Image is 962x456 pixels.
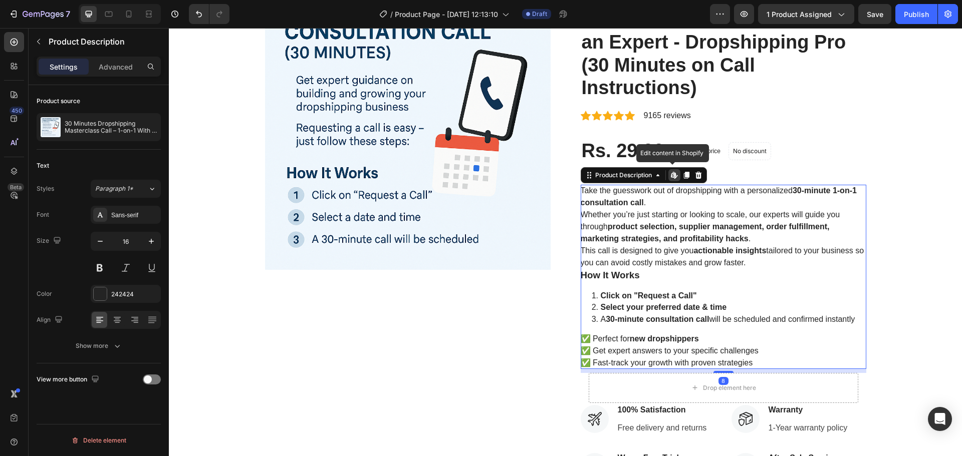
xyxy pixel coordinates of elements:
[8,183,24,191] div: Beta
[99,62,133,72] p: Advanced
[449,394,538,406] p: Free delivery and returns
[412,158,688,179] strong: 30-minute 1-on-1 consultation call
[111,211,158,220] div: Sans-serif
[412,242,471,252] strong: How It Works
[758,4,854,24] button: 1 product assigned
[432,263,528,272] strong: Click on "Request a Call"
[49,36,157,48] p: Product Description
[37,313,65,327] div: Align
[10,107,24,115] div: 450
[474,81,523,95] div: Rich Text Editor. Editing area: main
[66,8,70,20] p: 7
[4,4,75,24] button: 7
[412,194,661,215] strong: product selection, supplier management, order fulfillment, marketing strategies, and profitabilit...
[895,4,937,24] button: Publish
[169,28,962,456] iframe: Design area
[475,82,522,94] p: 9165 reviews
[432,286,697,297] p: A will be scheduled and confirmed instantly
[37,184,54,193] div: Styles
[37,289,52,298] div: Color
[412,306,590,339] p: ✅ Perfect for ✅ Get expert answers to your specific challenges ✅ Fast-track your growth with prov...
[424,143,485,152] div: Product Description
[189,4,229,24] div: Undo/Redo
[37,210,49,219] div: Font
[432,275,558,283] strong: Select your preferred date & time
[412,218,695,239] p: This call is designed to give you tailored to your business so you can avoid costly mistakes and ...
[111,290,158,299] div: 242424
[37,234,63,248] div: Size
[91,180,161,198] button: Paragraph 1*
[76,341,122,351] div: Show more
[504,120,552,126] p: No compare price
[928,407,952,431] div: Open Intercom Messenger
[564,119,598,128] p: No discount
[37,337,161,355] button: Show more
[37,432,161,448] button: Delete element
[532,10,547,19] span: Draft
[600,376,679,388] p: Warranty
[437,287,540,295] strong: 30-minute consultation call
[449,424,521,436] p: Worry-Free Trial
[600,424,668,436] p: After-Sale Service
[767,9,832,20] span: 1 product assigned
[600,394,679,406] p: 1-Year warranty policy
[867,10,883,19] span: Save
[390,9,393,20] span: /
[448,375,539,389] div: Rich Text Editor. Editing area: main
[65,120,157,134] p: 30 Minutes Dropshipping Masterclass Call – 1-on-1 With an Expert - Dropshipping Pro (30 Minutes o...
[95,184,133,193] span: Paragraph 1*
[412,158,688,215] p: Take the guesswork out of dropshipping with a personalized . Whether you’re just starting or look...
[37,97,80,106] div: Product source
[525,218,597,227] strong: actionable insights
[71,434,126,446] div: Delete element
[449,376,538,388] p: 100% Satisfaction
[37,161,49,170] div: Text
[534,356,587,364] div: Drop element here
[41,117,61,137] img: product feature img
[461,306,530,315] strong: new dropshippers
[37,373,101,386] div: View more button
[904,9,929,20] div: Publish
[858,4,891,24] button: Save
[412,111,497,136] div: Rs. 29.00
[550,349,560,357] div: 8
[395,9,498,20] span: Product Page - [DATE] 12:13:10
[50,62,78,72] p: Settings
